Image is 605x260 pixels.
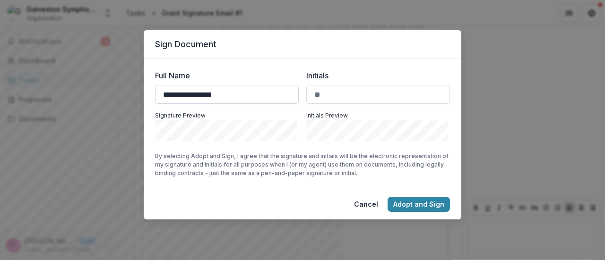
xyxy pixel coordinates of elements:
header: Sign Document [144,30,461,59]
button: Adopt and Sign [388,197,450,212]
p: Signature Preview [155,111,299,120]
button: Cancel [348,197,384,212]
p: By selecting Adopt and Sign, I agree that the signature and initials will be the electronic repre... [155,152,450,177]
p: Initials Preview [306,111,450,120]
label: Full Name [155,70,293,81]
label: Initials [306,70,444,81]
